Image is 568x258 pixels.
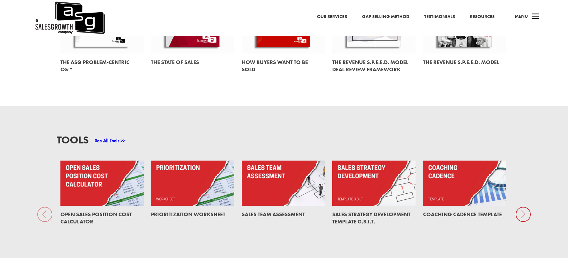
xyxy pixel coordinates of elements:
span: a [530,11,542,23]
a: Coaching Cadence Template [423,211,502,218]
a: Gap Selling Method [362,13,409,21]
a: Testimonials [424,13,455,21]
a: See All Tools >> [95,137,125,144]
a: Open Sales Position Cost Calculator [60,211,132,225]
h3: Tools [57,135,89,148]
span: Menu [515,13,528,19]
a: Sales Strategy Development Template G.S.I.T. [332,211,410,225]
a: Prioritization Worksheet [151,211,225,218]
a: Our Services [317,13,347,21]
a: Sales Team Assessment [242,211,305,218]
a: Resources [470,13,495,21]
